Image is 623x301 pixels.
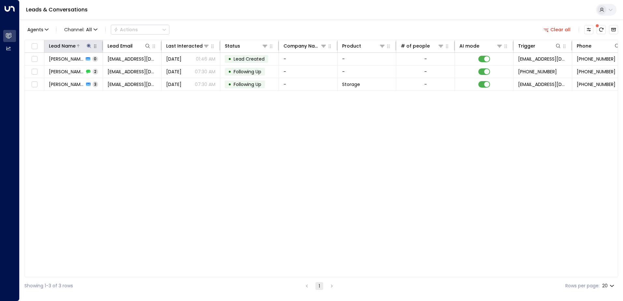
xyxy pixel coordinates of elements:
button: Archived Leads [609,25,618,34]
span: +447809217971 [518,68,557,75]
span: leads@space-station.co.uk [518,81,567,88]
span: 2 [93,69,98,74]
td: - [338,65,396,78]
div: Product [342,42,385,50]
nav: pagination navigation [303,282,336,290]
span: Following Up [234,81,261,88]
div: • [228,79,231,90]
span: John Zanjani [49,56,84,62]
label: Rows per page: [565,282,600,289]
div: Product [342,42,361,50]
div: - [424,56,427,62]
div: Button group with a nested menu [111,25,169,35]
div: Status [225,42,268,50]
td: - [279,53,338,65]
button: Clear all [541,25,573,34]
span: Toggle select row [30,55,38,63]
button: page 1 [315,282,323,290]
span: Sep 03, 2025 [166,68,181,75]
span: +447809217971 [577,68,616,75]
button: Actions [111,25,169,35]
span: Following Up [234,68,261,75]
span: Toggle select row [30,68,38,76]
div: Trigger [518,42,561,50]
td: - [279,65,338,78]
span: Lead Created [234,56,265,62]
span: Toggle select row [30,80,38,89]
div: Last Interacted [166,42,210,50]
div: - [424,81,427,88]
div: Lead Email [108,42,133,50]
p: 01:46 AM [196,56,215,62]
div: Trigger [518,42,535,50]
span: 3 [93,81,98,87]
div: - [424,68,427,75]
td: - [338,53,396,65]
span: +447809217971 [577,81,616,88]
div: Last Interacted [166,42,203,50]
div: Company Name [283,42,327,50]
span: Aug 28, 2025 [166,56,181,62]
span: 0 [92,56,98,62]
button: Customize [584,25,593,34]
span: John Zanjani [49,68,84,75]
div: Status [225,42,240,50]
span: Storage [342,81,360,88]
span: All [86,27,92,32]
div: Phone [577,42,620,50]
div: • [228,66,231,77]
span: +447809217971 [577,56,616,62]
span: Toggle select all [30,42,38,50]
div: Lead Email [108,42,151,50]
button: Channel:All [62,25,100,34]
div: 20 [602,281,616,291]
span: Agents [27,27,43,32]
span: Sep 01, 2025 [166,81,181,88]
div: Showing 1-3 of 3 rows [24,282,73,289]
div: # of people [401,42,444,50]
div: AI mode [459,42,503,50]
button: Agents [24,25,51,34]
div: Company Name [283,42,320,50]
span: Channel: [62,25,100,34]
p: 07:30 AM [195,81,215,88]
div: AI mode [459,42,479,50]
div: # of people [401,42,430,50]
div: Actions [114,27,138,33]
span: There are new threads available. Refresh the grid to view the latest updates. [597,25,606,34]
div: • [228,53,231,64]
div: Lead Name [49,42,92,50]
span: leads@space-station.co.uk [518,56,567,62]
span: johnzanjani@yahoo.com [108,68,157,75]
span: johnzanjani@yahoo.com [108,81,157,88]
div: Lead Name [49,42,76,50]
p: 07:30 AM [195,68,215,75]
span: John Zanjani [49,81,84,88]
span: johnzanjani@yahoo.com [108,56,157,62]
div: Phone [577,42,591,50]
td: - [279,78,338,91]
a: Leads & Conversations [26,6,88,13]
